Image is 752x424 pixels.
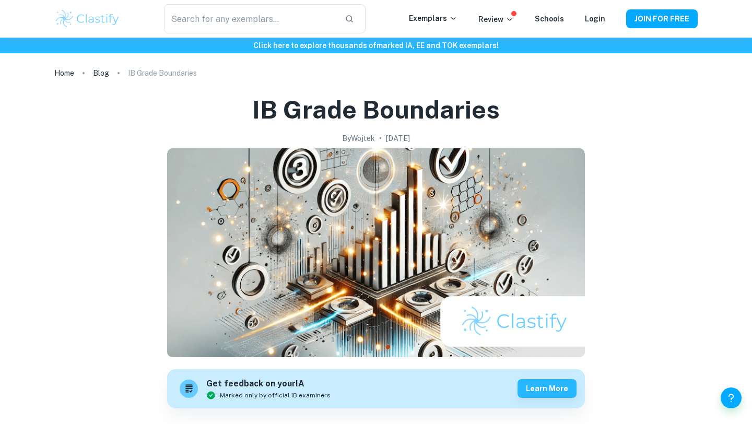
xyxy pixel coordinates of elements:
h2: By Wojtek [342,133,375,144]
a: Schools [535,15,564,23]
h6: Get feedback on your IA [206,378,331,391]
a: Login [585,15,605,23]
a: Home [54,66,74,80]
button: Help and Feedback [721,387,742,408]
p: Exemplars [409,13,457,24]
span: Marked only by official IB examiners [220,391,331,400]
a: Get feedback on yourIAMarked only by official IB examinersLearn more [167,369,585,408]
input: Search for any exemplars... [164,4,336,33]
img: IB Grade Boundaries cover image [167,148,585,357]
h1: IB Grade Boundaries [252,93,500,126]
p: Review [478,14,514,25]
a: Blog [93,66,109,80]
img: Clastify logo [54,8,121,29]
p: • [379,133,382,144]
button: JOIN FOR FREE [626,9,698,28]
h6: Click here to explore thousands of marked IA, EE and TOK exemplars ! [2,40,750,51]
h2: [DATE] [386,133,410,144]
button: Learn more [518,379,577,398]
p: IB Grade Boundaries [128,67,197,79]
